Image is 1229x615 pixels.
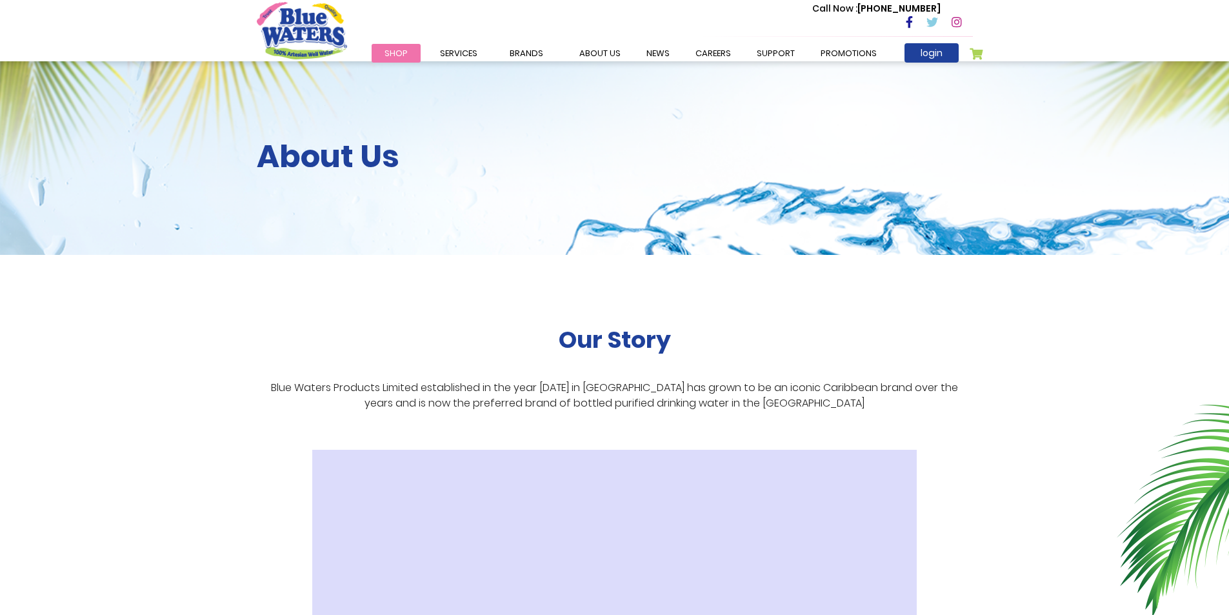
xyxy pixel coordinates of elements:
[812,2,857,15] span: Call Now :
[812,2,941,15] p: [PHONE_NUMBER]
[510,47,543,59] span: Brands
[385,47,408,59] span: Shop
[566,44,634,63] a: about us
[257,138,973,176] h2: About Us
[904,43,959,63] a: login
[257,380,973,411] p: Blue Waters Products Limited established in the year [DATE] in [GEOGRAPHIC_DATA] has grown to be ...
[257,2,347,59] a: store logo
[683,44,744,63] a: careers
[559,326,671,354] h2: Our Story
[440,47,477,59] span: Services
[634,44,683,63] a: News
[808,44,890,63] a: Promotions
[744,44,808,63] a: support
